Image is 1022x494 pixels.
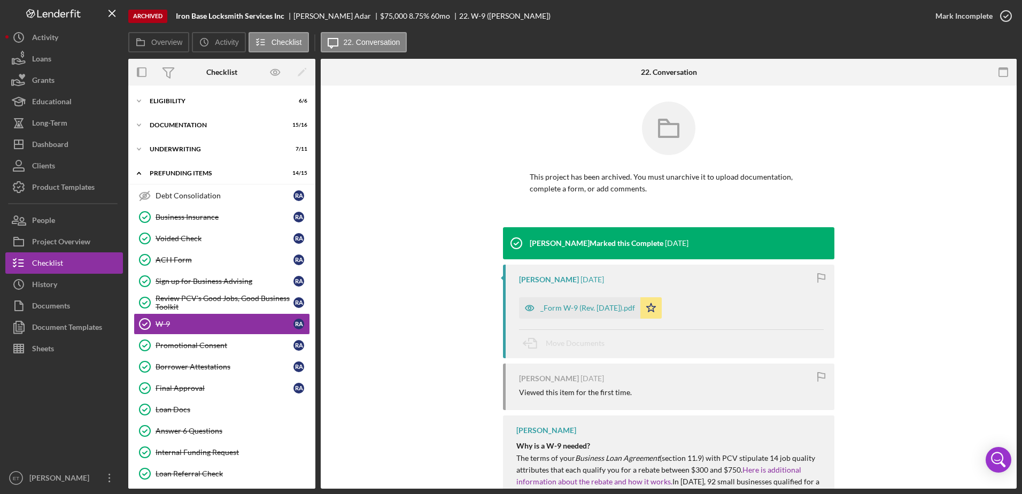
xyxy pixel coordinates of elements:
[293,319,304,329] div: R A
[128,32,189,52] button: Overview
[5,317,123,338] button: Document Templates
[32,112,67,136] div: Long-Term
[516,441,590,450] strong: Why is a W-9 needed?
[32,27,58,51] div: Activity
[32,295,70,319] div: Documents
[134,420,310,442] a: Answer 6 Questions
[5,91,123,112] a: Educational
[5,231,123,252] button: Project Overview
[288,170,307,176] div: 14 / 15
[134,249,310,271] a: ACH FormRA
[156,384,293,392] div: Final Approval
[5,252,123,274] a: Checklist
[530,239,663,248] div: [PERSON_NAME] Marked this Complete
[249,32,309,52] button: Checklist
[150,170,281,176] div: Prefunding Items
[32,134,68,158] div: Dashboard
[580,374,604,383] time: 2025-06-23 21:28
[5,338,123,359] button: Sheets
[192,32,245,52] button: Activity
[409,12,429,20] div: 8.75 %
[32,210,55,234] div: People
[5,274,123,295] button: History
[519,330,615,357] button: Move Documents
[134,313,310,335] a: W-9RA
[150,98,281,104] div: Eligibility
[156,362,293,371] div: Borrower Attestations
[530,171,808,195] p: This project has been archived. You must unarchive it to upload documentation, complete a form, o...
[156,256,293,264] div: ACH Form
[156,405,309,414] div: Loan Docs
[459,12,551,20] div: 22. W-9 ([PERSON_NAME])
[935,5,993,27] div: Mark Incomplete
[293,254,304,265] div: R A
[32,48,51,72] div: Loans
[5,112,123,134] button: Long-Term
[5,134,123,155] button: Dashboard
[32,91,72,115] div: Educational
[134,463,310,484] a: Loan Referral Check
[156,320,293,328] div: W-9
[156,427,309,435] div: Answer 6 Questions
[5,295,123,317] button: Documents
[5,210,123,231] a: People
[5,70,123,91] button: Grants
[32,231,90,255] div: Project Overview
[986,447,1011,473] div: Open Intercom Messenger
[540,304,635,312] div: _Form W-9 (Rev. [DATE]).pdf
[321,32,407,52] button: 22. Conversation
[151,38,182,47] label: Overview
[32,252,63,276] div: Checklist
[32,176,95,200] div: Product Templates
[519,297,662,319] button: _Form W-9 (Rev. [DATE]).pdf
[293,190,304,201] div: R A
[134,377,310,399] a: Final ApprovalRA
[293,297,304,308] div: R A
[32,274,57,298] div: History
[519,374,579,383] div: [PERSON_NAME]
[293,361,304,372] div: R A
[134,442,310,463] a: Internal Funding Request
[206,68,237,76] div: Checklist
[134,356,310,377] a: Borrower AttestationsRA
[641,68,697,76] div: 22. Conversation
[665,239,688,248] time: 2025-06-24 18:02
[519,388,632,397] div: Viewed this item for the first time.
[519,275,579,284] div: [PERSON_NAME]
[5,27,123,48] button: Activity
[134,185,310,206] a: Debt ConsolidationRA
[288,122,307,128] div: 15 / 16
[5,176,123,198] button: Product Templates
[32,317,102,341] div: Document Templates
[293,233,304,244] div: R A
[293,12,380,20] div: [PERSON_NAME] Adar
[134,399,310,420] a: Loan Docs
[380,12,407,20] div: $75,000
[134,206,310,228] a: Business InsuranceRA
[5,155,123,176] button: Clients
[288,146,307,152] div: 7 / 11
[272,38,302,47] label: Checklist
[215,38,238,47] label: Activity
[32,155,55,179] div: Clients
[575,453,660,462] em: Business Loan Agreement
[150,122,281,128] div: Documentation
[156,234,293,243] div: Voided Check
[134,292,310,313] a: Review PCV's Good Jobs, Good Business ToolkitRA
[32,70,55,94] div: Grants
[5,48,123,70] a: Loans
[156,213,293,221] div: Business Insurance
[13,475,19,481] text: ET
[150,146,281,152] div: Underwriting
[156,294,293,311] div: Review PCV's Good Jobs, Good Business Toolkit
[32,338,54,362] div: Sheets
[925,5,1017,27] button: Mark Incomplete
